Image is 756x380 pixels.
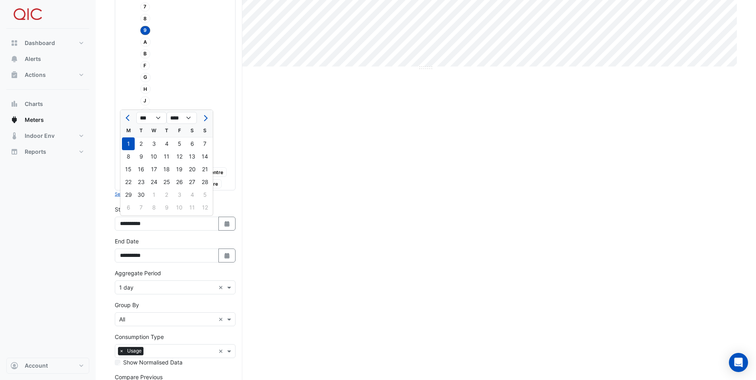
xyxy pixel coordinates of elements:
[25,362,48,370] span: Account
[123,358,183,366] label: Show Normalised Data
[122,201,135,214] div: Monday, May 6, 2024
[136,112,167,124] select: Select month
[25,132,55,140] span: Indoor Env
[122,137,135,150] div: 1
[198,188,211,201] div: Sunday, May 5, 2024
[115,237,139,245] label: End Date
[10,148,18,156] app-icon: Reports
[6,51,89,67] button: Alerts
[198,163,211,176] div: 21
[135,137,147,150] div: Tuesday, April 2, 2024
[147,137,160,150] div: Wednesday, April 3, 2024
[6,67,89,83] button: Actions
[160,150,173,163] div: 11
[122,124,135,137] div: M
[140,61,150,70] span: F
[6,128,89,144] button: Indoor Env
[198,163,211,176] div: Sunday, April 21, 2024
[160,201,173,214] div: Thursday, May 9, 2024
[135,188,147,201] div: Tuesday, April 30, 2024
[167,112,197,124] select: Select year
[122,150,135,163] div: 8
[6,358,89,374] button: Account
[122,137,135,150] div: Monday, April 1, 2024
[224,220,231,227] fa-icon: Select Date
[25,116,44,124] span: Meters
[124,112,133,124] button: Previous month
[198,176,211,188] div: 28
[25,148,46,156] span: Reports
[186,124,198,137] div: S
[160,176,173,188] div: 25
[10,39,18,47] app-icon: Dashboard
[186,201,198,214] div: Saturday, May 11, 2024
[160,163,173,176] div: 18
[140,73,151,82] span: G
[160,201,173,214] div: 9
[147,163,160,176] div: Wednesday, April 17, 2024
[186,188,198,201] div: Saturday, May 4, 2024
[135,150,147,163] div: Tuesday, April 9, 2024
[140,49,151,59] span: B
[186,201,198,214] div: 11
[122,176,135,188] div: 22
[135,124,147,137] div: T
[118,347,125,355] span: ×
[147,150,160,163] div: 10
[186,176,198,188] div: Saturday, April 27, 2024
[140,108,152,117] span: M
[173,176,186,188] div: 26
[135,201,147,214] div: Tuesday, May 7, 2024
[218,347,225,355] span: Clear
[198,150,211,163] div: 14
[147,201,160,214] div: Wednesday, May 8, 2024
[160,163,173,176] div: Thursday, April 18, 2024
[198,176,211,188] div: Sunday, April 28, 2024
[186,163,198,176] div: Saturday, April 20, 2024
[115,333,164,341] label: Consumption Type
[135,188,147,201] div: 30
[10,71,18,79] app-icon: Actions
[160,124,173,137] div: T
[160,137,173,150] div: 4
[160,150,173,163] div: Thursday, April 11, 2024
[122,188,135,201] div: Monday, April 29, 2024
[198,201,211,214] div: Sunday, May 12, 2024
[173,163,186,176] div: 19
[115,190,151,198] button: Select Reportable
[198,124,211,137] div: S
[122,163,135,176] div: Monday, April 15, 2024
[173,137,186,150] div: 5
[122,150,135,163] div: Monday, April 8, 2024
[198,137,211,150] div: Sunday, April 7, 2024
[135,150,147,163] div: 9
[186,150,198,163] div: Saturday, April 13, 2024
[140,2,150,12] span: 7
[147,150,160,163] div: Wednesday, April 10, 2024
[6,144,89,160] button: Reports
[6,96,89,112] button: Charts
[140,26,151,35] span: 9
[186,150,198,163] div: 13
[135,176,147,188] div: 23
[122,176,135,188] div: Monday, April 22, 2024
[122,163,135,176] div: 15
[135,163,147,176] div: 16
[122,201,135,214] div: 6
[10,6,45,22] img: Company Logo
[140,84,151,94] span: H
[140,96,150,106] span: J
[10,100,18,108] app-icon: Charts
[122,188,135,201] div: 29
[115,192,151,197] small: Select Reportable
[147,176,160,188] div: Wednesday, April 24, 2024
[173,201,186,214] div: 10
[173,124,186,137] div: F
[25,55,41,63] span: Alerts
[115,269,161,277] label: Aggregate Period
[198,201,211,214] div: 12
[173,150,186,163] div: Friday, April 12, 2024
[198,150,211,163] div: Sunday, April 14, 2024
[25,39,55,47] span: Dashboard
[173,176,186,188] div: Friday, April 26, 2024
